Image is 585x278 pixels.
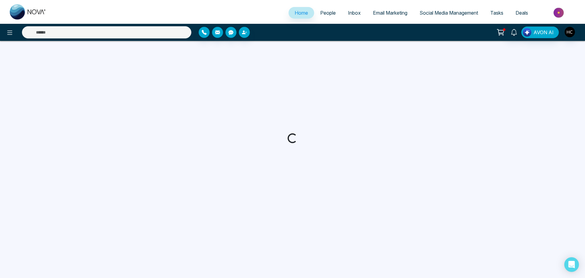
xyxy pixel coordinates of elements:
span: Social Media Management [420,10,478,16]
img: Market-place.gif [537,6,581,20]
a: Deals [509,7,534,19]
a: Email Marketing [367,7,413,19]
a: Social Media Management [413,7,484,19]
span: Deals [516,10,528,16]
a: People [314,7,342,19]
a: Inbox [342,7,367,19]
a: Tasks [484,7,509,19]
span: Tasks [490,10,503,16]
img: User Avatar [565,27,575,37]
span: Inbox [348,10,361,16]
img: Lead Flow [523,28,531,37]
a: Home [289,7,314,19]
span: Email Marketing [373,10,407,16]
span: Home [295,10,308,16]
button: AVON AI [521,27,559,38]
span: People [320,10,336,16]
img: Nova CRM Logo [10,4,46,20]
div: Open Intercom Messenger [564,257,579,272]
span: AVON AI [534,29,554,36]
